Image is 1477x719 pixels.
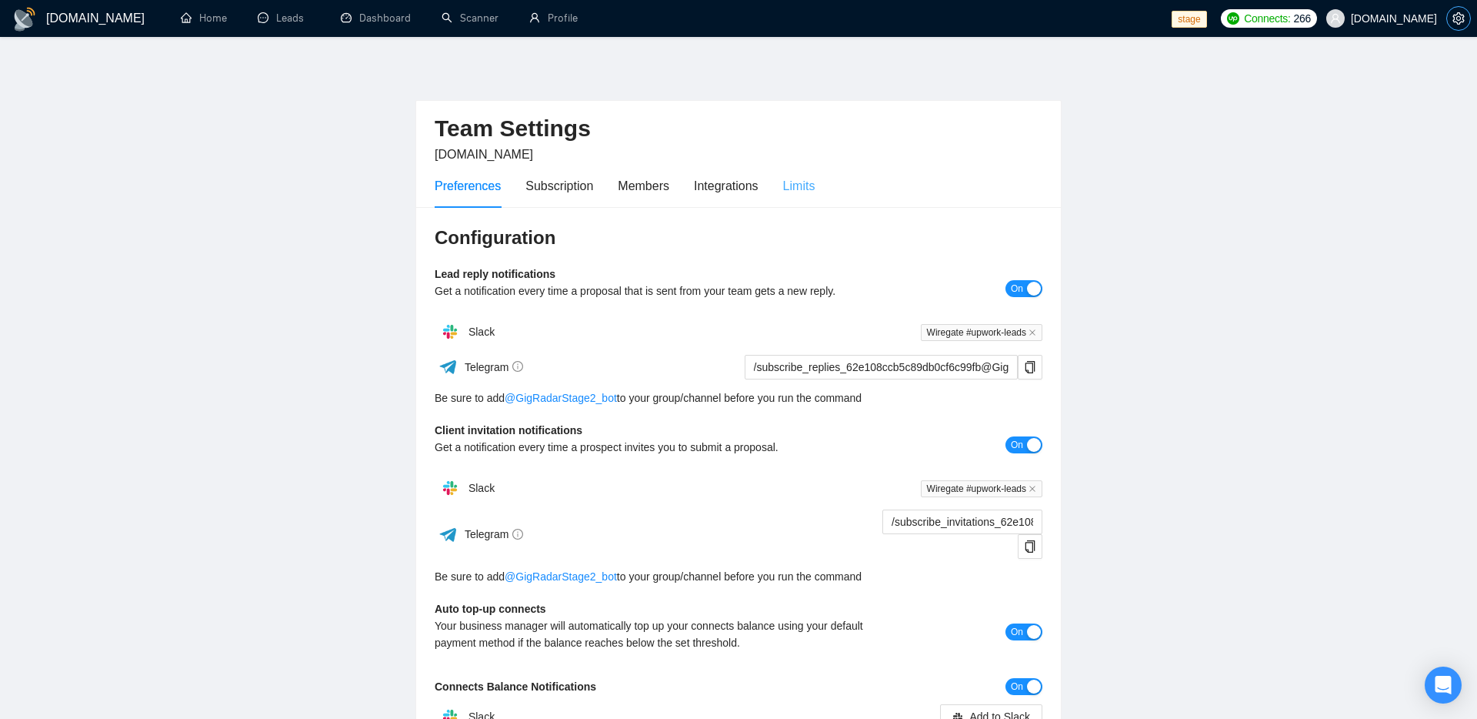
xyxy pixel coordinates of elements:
a: @GigRadarStage2_bot [505,568,617,585]
span: Wiregate #upwork-leads [921,480,1042,497]
div: Be sure to add to your group/channel before you run the command [435,568,1042,585]
span: Telegram [465,528,524,540]
div: Get a notification every time a proposal that is sent from your team gets a new reply. [435,283,891,299]
div: Get a notification every time a prospect invites you to submit a proposal. [435,439,891,456]
b: Auto top-up connects [435,603,546,615]
span: copy [1019,361,1042,373]
a: @GigRadarStage2_bot [505,390,617,406]
div: Be sure to add to your group/channel before you run the command [435,390,1042,406]
b: Lead reply notifications [435,268,555,280]
a: setting [1446,12,1471,25]
div: Members [618,176,669,196]
span: On [1011,280,1023,297]
button: copy [1018,355,1042,380]
img: upwork-logo.png [1227,12,1239,25]
span: Connects: [1244,10,1290,27]
img: hpQkSZIkSZIkSZIkSZIkSZIkSZIkSZIkSZIkSZIkSZIkSZIkSZIkSZIkSZIkSZIkSZIkSZIkSZIkSZIkSZIkSZIkSZIkSZIkS... [435,316,465,347]
a: searchScanner [442,12,498,25]
a: homeHome [181,12,227,25]
a: userProfile [529,12,578,25]
span: [DOMAIN_NAME] [435,148,533,161]
img: ww3wtPAAAAAElFTkSuQmCC [438,525,458,544]
img: logo [12,7,37,32]
span: info-circle [512,361,523,372]
img: ww3wtPAAAAAElFTkSuQmCC [438,357,458,376]
div: Limits [783,176,815,196]
div: Your business manager will automatically top up your connects balance using your default payment ... [435,617,891,651]
span: close [1029,485,1036,493]
span: On [1011,678,1023,695]
span: user [1330,13,1341,24]
h3: Configuration [435,226,1042,250]
span: stage [1172,11,1206,28]
span: info-circle [512,529,523,540]
button: copy [1018,534,1042,559]
span: On [1011,436,1023,453]
span: Telegram [465,361,524,373]
b: Client invitation notifications [435,424,582,436]
span: setting [1447,12,1470,25]
div: Subscription [525,176,593,196]
div: Preferences [435,176,501,196]
span: close [1029,329,1036,336]
span: Slack [468,482,495,494]
a: dashboardDashboard [341,12,411,25]
div: Open Intercom Messenger [1425,667,1462,704]
span: Slack [468,326,495,338]
span: Wiregate #upwork-leads [921,324,1042,341]
span: On [1011,624,1023,640]
button: setting [1446,6,1471,31]
img: hpQkSZIkSZIkSZIkSZIkSZIkSZIkSZIkSZIkSZIkSZIkSZIkSZIkSZIkSZIkSZIkSZIkSZIkSZIkSZIkSZIkSZIkSZIkSZIkS... [435,473,465,503]
span: 266 [1294,10,1311,27]
a: messageLeads [258,12,310,25]
span: copy [1019,540,1042,553]
h2: Team Settings [435,113,1042,145]
b: Connects Balance Notifications [435,681,596,693]
div: Integrations [694,176,759,196]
